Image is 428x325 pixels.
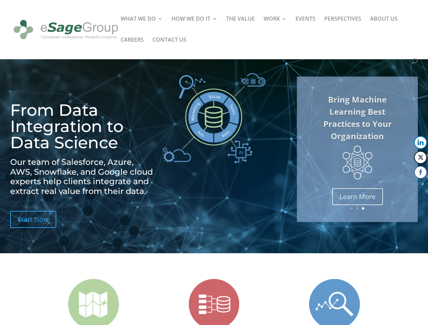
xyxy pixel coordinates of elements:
button: LinkedIn Share [414,136,427,149]
a: PERSPECTIVES [324,16,361,37]
a: CONTACT US [152,37,186,58]
a: CAREERS [121,37,144,58]
a: Bring Machine Learning Best Practices to Your Organization [323,94,392,142]
h1: From Data Integration to Data Science [10,102,155,154]
a: 2 [356,207,359,210]
a: 1 [350,207,353,210]
a: Start Now [10,211,56,228]
a: 3 [362,207,364,210]
img: eSage Group [12,15,120,45]
a: HOW WE DO IT [171,16,217,37]
button: Twitter Share [414,151,427,164]
a: THE VALUE [226,16,255,37]
button: Facebook Share [414,166,427,179]
h2: Our team of Salesforce, Azure, AWS, Snowflake, and Google cloud experts help clients integrate an... [10,157,155,200]
a: EVENTS [295,16,315,37]
a: ABOUT US [370,16,398,37]
a: WHAT WE DO [121,16,163,37]
a: WORK [264,16,287,37]
a: Learn More [332,188,383,205]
